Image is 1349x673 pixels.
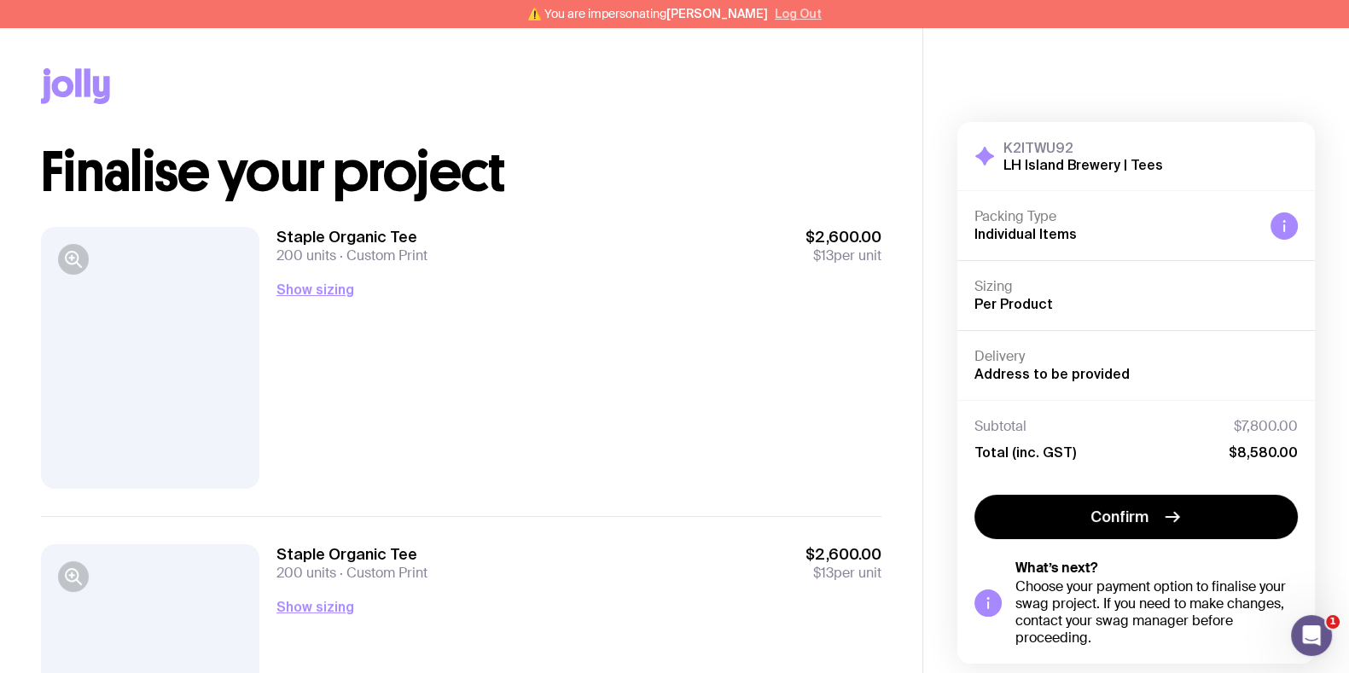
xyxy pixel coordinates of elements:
[527,7,768,20] span: ⚠️ You are impersonating
[1003,139,1163,156] h3: K2ITWU92
[974,418,1026,435] span: Subtotal
[1291,615,1332,656] iframe: Intercom live chat
[805,227,881,247] span: $2,600.00
[974,366,1130,381] span: Address to be provided
[974,444,1076,461] span: Total (inc. GST)
[1234,418,1298,435] span: $7,800.00
[805,247,881,264] span: per unit
[805,544,881,565] span: $2,600.00
[276,596,354,617] button: Show sizing
[974,226,1077,241] span: Individual Items
[1003,156,1163,173] h2: LH Island Brewery | Tees
[1015,560,1298,577] h5: What’s next?
[666,7,768,20] span: [PERSON_NAME]
[336,564,427,582] span: Custom Print
[813,564,834,582] span: $13
[276,247,336,264] span: 200 units
[276,227,427,247] h3: Staple Organic Tee
[775,7,822,20] button: Log Out
[276,564,336,582] span: 200 units
[805,565,881,582] span: per unit
[1090,507,1148,527] span: Confirm
[974,208,1257,225] h4: Packing Type
[974,348,1298,365] h4: Delivery
[1015,578,1298,647] div: Choose your payment option to finalise your swag project. If you need to make changes, contact yo...
[1229,444,1298,461] span: $8,580.00
[813,247,834,264] span: $13
[336,247,427,264] span: Custom Print
[276,544,427,565] h3: Staple Organic Tee
[276,279,354,299] button: Show sizing
[974,278,1298,295] h4: Sizing
[974,296,1053,311] span: Per Product
[1326,615,1340,629] span: 1
[41,145,881,200] h1: Finalise your project
[974,495,1298,539] button: Confirm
